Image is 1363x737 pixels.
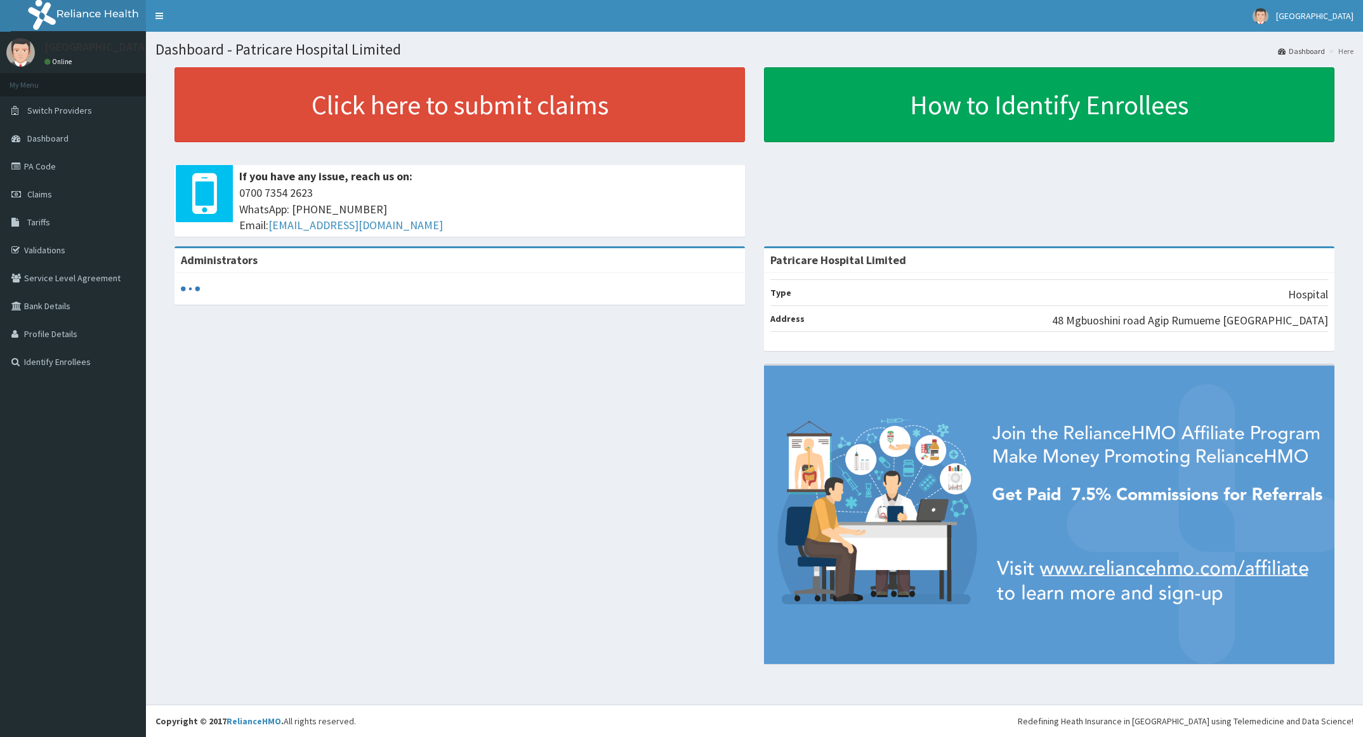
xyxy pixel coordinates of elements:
[227,715,281,727] a: RelianceHMO
[1253,8,1268,24] img: User Image
[268,218,443,232] a: [EMAIL_ADDRESS][DOMAIN_NAME]
[174,67,745,142] a: Click here to submit claims
[44,57,75,66] a: Online
[770,253,906,267] strong: Patricare Hospital Limited
[1052,312,1328,329] p: 48 Mgbuoshini road Agip Rumueme [GEOGRAPHIC_DATA]
[27,105,92,116] span: Switch Providers
[1326,46,1353,56] li: Here
[44,41,149,53] p: [GEOGRAPHIC_DATA]
[1288,286,1328,303] p: Hospital
[155,715,284,727] strong: Copyright © 2017 .
[239,169,412,183] b: If you have any issue, reach us on:
[770,313,805,324] b: Address
[239,185,739,234] span: 0700 7354 2623 WhatsApp: [PHONE_NUMBER] Email:
[181,279,200,298] svg: audio-loading
[1018,715,1353,727] div: Redefining Heath Insurance in [GEOGRAPHIC_DATA] using Telemedicine and Data Science!
[27,216,50,228] span: Tariffs
[155,41,1353,58] h1: Dashboard - Patricare Hospital Limited
[1278,46,1325,56] a: Dashboard
[181,253,258,267] b: Administrators
[764,366,1334,664] img: provider-team-banner.png
[764,67,1334,142] a: How to Identify Enrollees
[1276,10,1353,22] span: [GEOGRAPHIC_DATA]
[27,133,69,144] span: Dashboard
[6,38,35,67] img: User Image
[27,189,52,200] span: Claims
[146,705,1363,737] footer: All rights reserved.
[770,287,791,298] b: Type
